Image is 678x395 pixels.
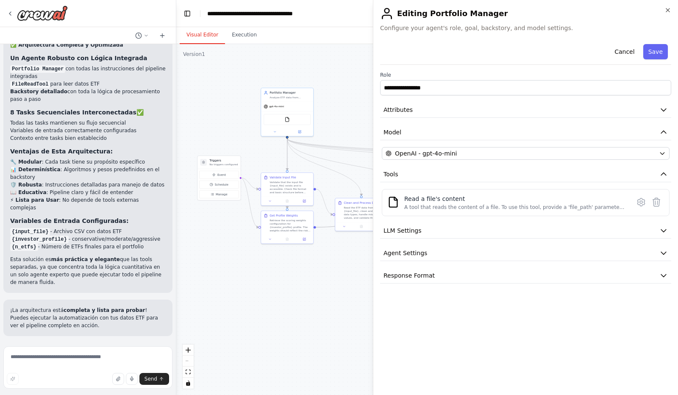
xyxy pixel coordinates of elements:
[7,373,19,385] button: Improve this prompt
[126,373,138,385] button: Click to speak your automation idea
[634,195,649,210] button: Configure tool
[404,204,625,211] div: A tool that reads the content of a file. To use this tool, provide a 'file_path' parameter with t...
[383,249,427,257] span: Agent Settings
[395,149,457,158] span: OpenAI - gpt-4o-mini
[380,167,671,182] button: Tools
[380,24,671,32] span: Configure your agent's role, goal, backstory, and model settings.
[278,198,296,203] button: No output available
[380,102,671,118] button: Attributes
[335,198,388,231] div: Clean and Process DataRead the ETF data from {input_file}, clean and convert data types, handle m...
[64,307,145,313] strong: completa y lista para probar
[609,44,639,59] button: Cancel
[285,139,364,196] g: Edge from 4cdd4824-aa01-45f9-89a1-29c9592f834f to 6176ba53-661d-4c5b-acb4-255bafa7cf1d
[285,139,438,196] g: Edge from 4cdd4824-aa01-45f9-89a1-29c9592f834f to b700cfab-a829-4f76-bb1d-e84a5dc64241
[649,195,664,210] button: Delete tool
[380,72,671,78] label: Role
[10,42,123,48] strong: ✅ Arquitectura Completa y Optimizada
[270,219,311,232] div: Retrieve the scoring weights configuration for {investor_profile} profile. The weights should ref...
[261,172,314,206] div: Validate Input FileValidate that the input file {input_file} exists and is accessible. Check file...
[51,256,120,262] strong: más práctica y elegante
[181,8,193,19] button: Hide left sidebar
[199,171,239,179] button: Event
[209,163,238,166] p: No triggers configured
[270,96,311,99] div: Analyze ETF data from {input_file} and build an optimized portfolio of {n_etfs} ETFs for {investo...
[183,345,194,356] button: zoom in
[10,243,166,250] li: - Número de ETFs finales para el portfolio
[180,26,225,44] button: Visual Editor
[344,201,379,205] div: Clean and Process Data
[10,108,166,117] h3: ✅
[285,139,289,209] g: Edge from 4cdd4824-aa01-45f9-89a1-29c9592f834f to c6dcfa5b-cf45-4a8e-b9e5-1578b84df60c
[10,196,166,211] li: : No depende de tools externas complejas
[10,109,136,116] strong: 8 Tasks Secuenciales Interconectadas
[207,9,303,18] nav: breadcrumb
[297,236,311,242] button: Open in side panel
[297,198,311,203] button: Open in side panel
[380,245,671,261] button: Agent Settings
[10,189,47,195] strong: 📖 Educativa
[10,65,166,80] li: con todas las instrucciones del pipeline integradas
[10,166,166,181] li: : Algoritmos y pesos predefinidos en el backstory
[10,256,166,286] p: Esta solución es que las tools separadas, ya que concentra toda la lógica cuantitativa en un solo...
[10,217,128,224] strong: Variables de Entrada Configuradas:
[10,158,166,166] li: : Cada task tiene su propósito específico
[215,182,228,186] span: Schedule
[387,196,399,208] img: FileReadTool
[383,128,401,136] span: Model
[380,223,671,239] button: LLM Settings
[139,373,169,385] button: Send
[270,91,311,95] div: Portfolio Manager
[17,6,68,21] img: Logo
[288,129,312,134] button: Open in side panel
[380,268,671,284] button: Response Format
[10,81,50,88] code: FileReadTool
[240,175,258,229] g: Edge from triggers to c6dcfa5b-cf45-4a8e-b9e5-1578b84df60c
[156,31,169,41] button: Start a new chat
[383,271,435,280] span: Response Format
[199,181,239,189] button: Schedule
[270,175,296,180] div: Validate Input File
[404,195,625,203] div: Read a file's content
[10,197,59,203] strong: ⚡ Lista para Usar
[183,378,194,389] button: toggle interactivity
[217,172,226,177] span: Event
[10,243,38,251] code: {n_etfs}
[10,236,69,243] code: {investor_profile}
[10,119,166,127] li: Todas las tasks mantienen su flujo secuencial
[10,228,166,235] li: - Archivo CSV con datos ETF
[183,345,194,389] div: React Flow controls
[380,7,671,20] h2: Editing Portfolio Manager
[383,106,413,114] span: Attributes
[270,214,298,218] div: Get Profile Weights
[10,89,67,95] strong: Backstory detallado
[197,156,241,200] div: TriggersNo triggers configuredEventScheduleManage
[278,236,296,242] button: No output available
[112,373,124,385] button: Upload files
[144,376,157,382] span: Send
[10,134,166,142] li: Contexto entre tasks bien establecido
[10,127,166,134] li: Variables de entrada correctamente configuradas
[270,181,311,194] div: Validate that the input file {input_file} exists and is accessible. Check file format and basic s...
[10,148,113,155] strong: Ventajas de Esta Arquitectura:
[209,159,238,163] h3: Triggers
[10,159,42,165] strong: 🔧 Modular
[216,192,228,196] span: Manage
[240,175,258,191] g: Edge from triggers to 633d3876-c70e-41b8-92ae-8694105f0f24
[261,88,314,136] div: Portfolio ManagerAnalyze ETF data from {input_file} and build an optimized portfolio of {n_etfs} ...
[643,44,668,59] button: Save
[261,211,314,244] div: Get Profile WeightsRetrieve the scoring weights configuration for {investor_profile} profile. The...
[10,235,166,243] li: - conservative/moderate/aggressive
[10,189,166,196] li: : Pipeline claro y fácil de entender
[10,65,65,73] code: Portfolio Manager
[10,88,166,103] li: con toda la lógica de procesamiento paso a paso
[383,226,422,235] span: LLM Settings
[353,224,370,229] button: No output available
[10,80,166,88] li: para leer datos ETF
[380,125,671,140] button: Model
[199,190,239,198] button: Manage
[383,170,398,178] span: Tools
[316,187,333,217] g: Edge from 633d3876-c70e-41b8-92ae-8694105f0f24 to 6176ba53-661d-4c5b-acb4-255bafa7cf1d
[269,105,284,108] span: gpt-4o-mini
[10,182,42,188] strong: 🛡️ Robusta
[10,167,61,172] strong: 📊 Determinística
